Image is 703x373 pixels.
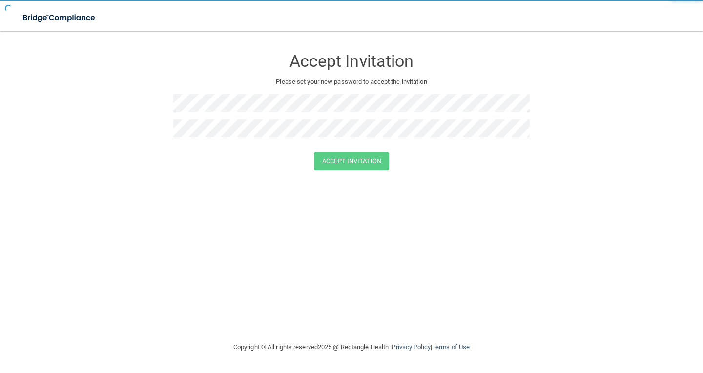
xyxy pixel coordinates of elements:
[392,343,430,351] a: Privacy Policy
[314,152,389,170] button: Accept Invitation
[181,76,522,88] p: Please set your new password to accept the invitation
[15,8,104,28] img: bridge_compliance_login_screen.278c3ca4.svg
[432,343,470,351] a: Terms of Use
[173,52,530,70] h3: Accept Invitation
[173,332,530,363] div: Copyright © All rights reserved 2025 @ Rectangle Health | |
